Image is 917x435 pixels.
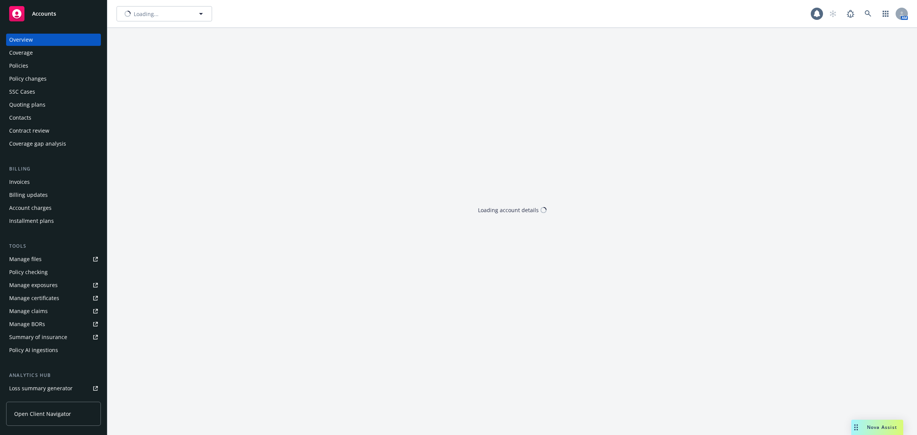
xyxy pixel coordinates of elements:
[878,6,893,21] a: Switch app
[6,112,101,124] a: Contacts
[6,125,101,137] a: Contract review
[6,242,101,250] div: Tools
[6,253,101,265] a: Manage files
[6,165,101,173] div: Billing
[9,382,73,394] div: Loss summary generator
[9,279,58,291] div: Manage exposures
[6,331,101,343] a: Summary of insurance
[117,6,212,21] button: Loading...
[843,6,858,21] a: Report a Bug
[6,86,101,98] a: SSC Cases
[9,215,54,227] div: Installment plans
[6,3,101,24] a: Accounts
[9,73,47,85] div: Policy changes
[6,279,101,291] a: Manage exposures
[9,47,33,59] div: Coverage
[9,34,33,46] div: Overview
[6,34,101,46] a: Overview
[860,6,876,21] a: Search
[6,344,101,356] a: Policy AI ingestions
[9,266,48,278] div: Policy checking
[6,382,101,394] a: Loss summary generator
[9,138,66,150] div: Coverage gap analysis
[6,305,101,317] a: Manage claims
[9,292,59,304] div: Manage certificates
[6,189,101,201] a: Billing updates
[6,318,101,330] a: Manage BORs
[9,176,30,188] div: Invoices
[9,60,28,72] div: Policies
[9,253,42,265] div: Manage files
[6,292,101,304] a: Manage certificates
[6,138,101,150] a: Coverage gap analysis
[134,10,159,18] span: Loading...
[9,112,31,124] div: Contacts
[9,318,45,330] div: Manage BORs
[9,331,67,343] div: Summary of insurance
[851,420,861,435] div: Drag to move
[9,99,45,111] div: Quoting plans
[478,206,539,214] div: Loading account details
[825,6,841,21] a: Start snowing
[9,125,49,137] div: Contract review
[6,47,101,59] a: Coverage
[6,176,101,188] a: Invoices
[6,202,101,214] a: Account charges
[6,372,101,379] div: Analytics hub
[32,11,56,17] span: Accounts
[6,215,101,227] a: Installment plans
[6,73,101,85] a: Policy changes
[851,420,903,435] button: Nova Assist
[6,266,101,278] a: Policy checking
[9,202,52,214] div: Account charges
[9,344,58,356] div: Policy AI ingestions
[9,86,35,98] div: SSC Cases
[867,424,897,430] span: Nova Assist
[6,99,101,111] a: Quoting plans
[9,189,48,201] div: Billing updates
[14,410,71,418] span: Open Client Navigator
[9,305,48,317] div: Manage claims
[6,60,101,72] a: Policies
